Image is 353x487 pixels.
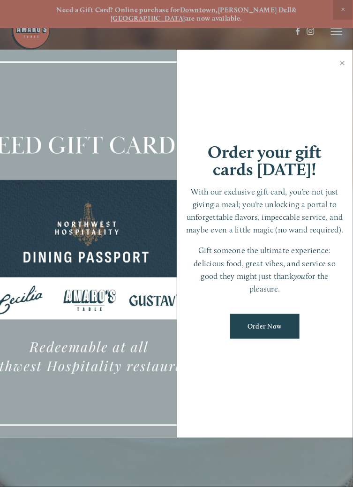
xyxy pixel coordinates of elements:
[186,143,344,178] h1: Order your gift cards [DATE]!
[186,244,344,295] p: Gift someone the ultimate experience: delicious food, great vibes, and service so good they might...
[333,51,352,77] a: Close
[230,314,300,339] a: Order Now
[294,271,306,281] em: you
[186,186,344,237] p: With our exclusive gift card, you’re not just giving a meal; you’re unlocking a portal to unforge...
